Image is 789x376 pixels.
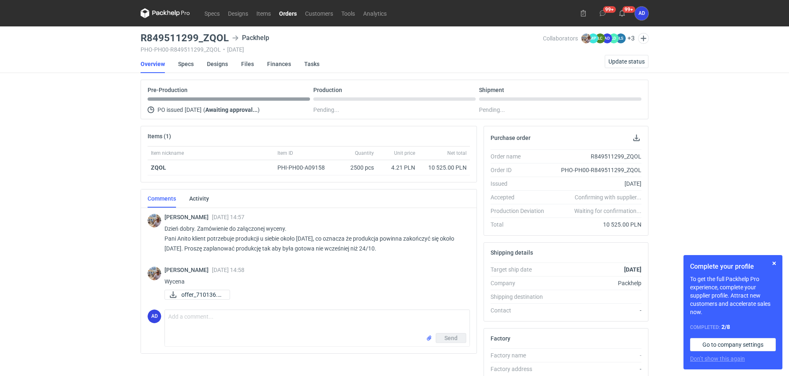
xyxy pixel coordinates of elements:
[624,266,641,273] strong: [DATE]
[602,33,612,43] figcaption: AD
[277,150,293,156] span: Item ID
[232,33,269,43] div: Packhelp
[141,55,165,73] a: Overview
[616,33,626,43] figcaption: ŁS
[141,8,190,18] svg: Packhelp Pro
[148,133,171,140] h2: Items (1)
[151,164,166,171] strong: ZQOL
[267,55,291,73] a: Finances
[148,310,161,323] div: Anita Dolczewska
[491,279,551,287] div: Company
[277,163,333,172] div: PHI-PH00-A09158
[690,338,776,351] a: Go to company settings
[615,7,629,20] button: 99+
[609,33,619,43] figcaption: ŁD
[632,133,641,143] button: Download PO
[355,150,374,156] span: Quantity
[551,306,641,315] div: -
[575,194,641,201] em: Confirming with supplier...
[491,220,551,229] div: Total
[252,8,275,18] a: Items
[690,323,776,331] div: Completed:
[491,152,551,161] div: Order name
[148,214,161,227] img: Michał Palasek
[301,8,337,18] a: Customers
[164,224,463,253] p: Dzień dobry. Zamówienie do załączonej wyceny. Pani Anito klient potrzebuje produkcji u siebie oko...
[627,35,635,42] button: +3
[164,290,230,300] a: offer_710136.pdf
[491,135,531,141] h2: Purchase order
[394,150,415,156] span: Unit price
[551,220,641,229] div: 10 525.00 PLN
[638,33,649,44] button: Edit collaborators
[491,207,551,215] div: Production Deviation
[141,46,543,53] div: PHO-PH00-R849511299_ZQOL [DATE]
[313,105,339,115] span: Pending...
[313,87,342,93] p: Production
[207,55,228,73] a: Designs
[479,87,504,93] p: Shipment
[178,55,194,73] a: Specs
[447,150,467,156] span: Net total
[551,279,641,287] div: Packhelp
[148,105,310,115] div: PO issued
[491,351,551,359] div: Factory name
[551,365,641,373] div: -
[189,189,209,208] a: Activity
[491,193,551,201] div: Accepted
[241,55,254,73] a: Files
[491,166,551,174] div: Order ID
[148,310,161,323] figcaption: AD
[635,7,648,20] button: AD
[258,106,260,113] span: )
[436,333,466,343] button: Send
[304,55,319,73] a: Tasks
[212,214,244,220] span: [DATE] 14:57
[491,249,533,256] h2: Shipping details
[164,267,212,273] span: [PERSON_NAME]
[588,33,598,43] figcaption: MP
[581,33,591,43] img: Michał Palasek
[151,150,184,156] span: Item nickname
[491,293,551,301] div: Shipping destination
[148,267,161,280] img: Michał Palasek
[608,59,645,64] span: Update status
[491,180,551,188] div: Issued
[380,163,415,172] div: 4.21 PLN
[595,33,605,43] figcaption: ŁC
[212,267,244,273] span: [DATE] 14:58
[690,275,776,316] p: To get the full Packhelp Pro experience, complete your supplier profile. Attract new customers an...
[164,277,463,286] p: Wycena
[635,7,648,20] div: Anita Dolczewska
[181,290,223,299] span: offer_710136.pdf
[164,214,212,220] span: [PERSON_NAME]
[605,55,648,68] button: Update status
[203,106,205,113] span: (
[148,87,188,93] p: Pre-Production
[491,306,551,315] div: Contact
[224,8,252,18] a: Designs
[551,180,641,188] div: [DATE]
[596,7,609,20] button: 99+
[551,152,641,161] div: R849511299_ZQOL
[491,335,510,342] h2: Factory
[479,105,641,115] div: Pending...
[223,46,225,53] span: •
[551,351,641,359] div: -
[200,8,224,18] a: Specs
[543,35,578,42] span: Collaborators
[491,265,551,274] div: Target ship date
[444,335,458,341] span: Send
[491,365,551,373] div: Factory address
[275,8,301,18] a: Orders
[359,8,391,18] a: Analytics
[769,258,779,268] button: Skip for now
[690,355,745,363] button: Don’t show this again
[148,189,176,208] a: Comments
[336,160,377,175] div: 2500 pcs
[574,207,641,215] em: Waiting for confirmation...
[185,105,202,115] span: [DATE]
